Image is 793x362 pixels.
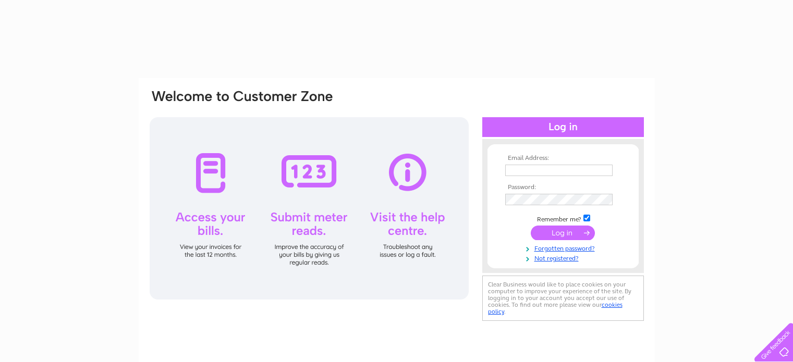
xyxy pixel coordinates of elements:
input: Submit [531,226,595,240]
a: Not registered? [505,253,624,263]
th: Password: [503,184,624,191]
td: Remember me? [503,213,624,223]
a: cookies policy [488,301,623,315]
a: Forgotten password? [505,243,624,253]
div: Clear Business would like to place cookies on your computer to improve your experience of the sit... [482,276,644,321]
th: Email Address: [503,155,624,162]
